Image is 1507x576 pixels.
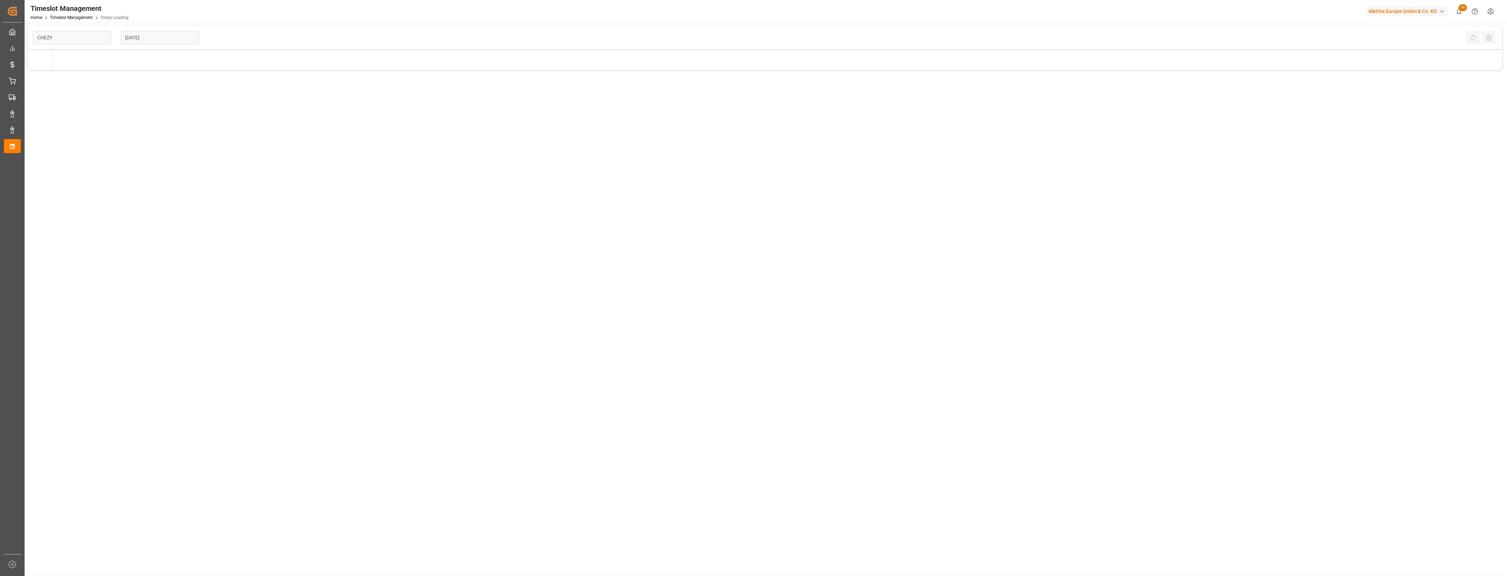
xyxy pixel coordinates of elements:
input: Type to search/select [33,31,111,44]
input: DD-MM-YYYY [121,31,199,44]
div: Timeslot Management [31,3,129,14]
a: Home [31,15,42,20]
button: Melitta Europa GmbH & Co. KG [1366,5,1451,18]
button: Help Center [1467,4,1483,19]
button: show 16 new notifications [1451,4,1467,19]
span: 16 [1459,4,1467,11]
a: Timeslot Management [50,15,93,20]
div: Melitta Europa GmbH & Co. KG [1366,6,1448,17]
